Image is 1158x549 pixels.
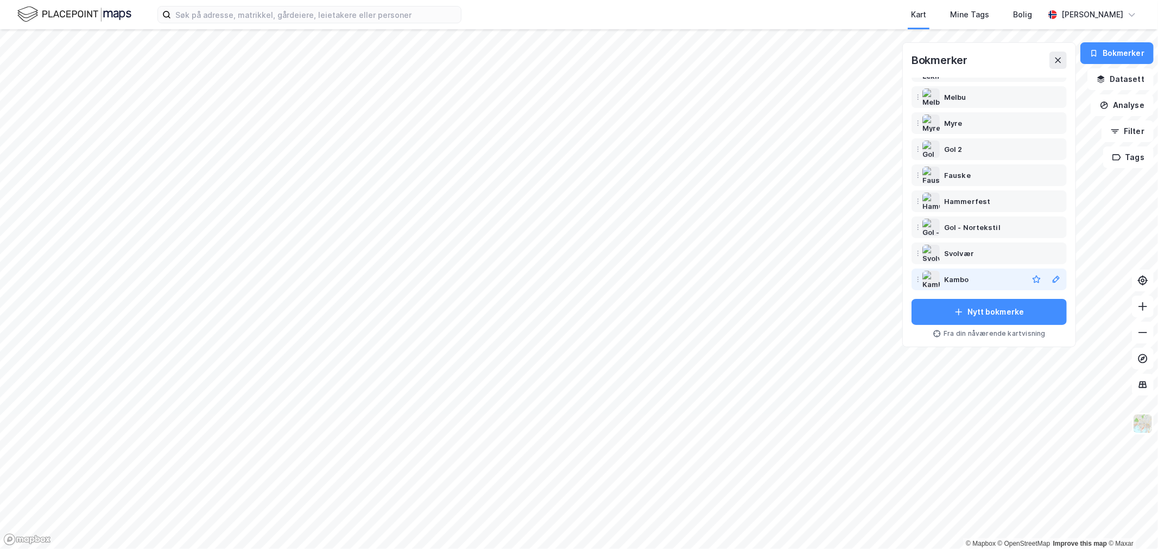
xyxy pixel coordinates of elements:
div: [PERSON_NAME] [1061,8,1123,21]
img: Kambo [922,271,940,288]
div: Fra din nåværende kartvisning [912,329,1067,338]
a: Mapbox [966,540,996,547]
div: Kambo [944,273,969,286]
div: Gol 2 [944,143,963,156]
img: Fauske [922,167,940,184]
img: Z [1132,413,1153,434]
img: Melbu [922,88,940,106]
div: Gol - Nortekstil [944,221,1001,234]
button: Bokmerker [1080,42,1154,64]
div: Kontrollprogram for chat [1104,497,1158,549]
button: Filter [1102,120,1154,142]
img: logo.f888ab2527a4732fd821a326f86c7f29.svg [17,5,131,24]
input: Søk på adresse, matrikkel, gårdeiere, leietakere eller personer [171,7,461,23]
button: Nytt bokmerke [912,299,1067,325]
iframe: Chat Widget [1104,497,1158,549]
div: Bokmerker [912,52,967,69]
button: Tags [1103,146,1154,168]
img: Hammerfest [922,193,940,210]
img: Svolvær [922,245,940,262]
div: Hammerfest [944,195,990,208]
div: Svolvær [944,247,974,260]
a: OpenStreetMap [998,540,1051,547]
a: Mapbox homepage [3,533,51,546]
a: Improve this map [1053,540,1107,547]
div: Mine Tags [950,8,989,21]
div: Melbu [944,91,966,104]
div: Myre [944,117,962,130]
div: Fauske [944,169,971,182]
div: Kart [911,8,926,21]
button: Datasett [1087,68,1154,90]
img: Gol 2 [922,141,940,158]
img: Gol - Nortekstil [922,219,940,236]
img: Myre [922,114,940,132]
button: Analyse [1091,94,1154,116]
div: Bolig [1013,8,1032,21]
